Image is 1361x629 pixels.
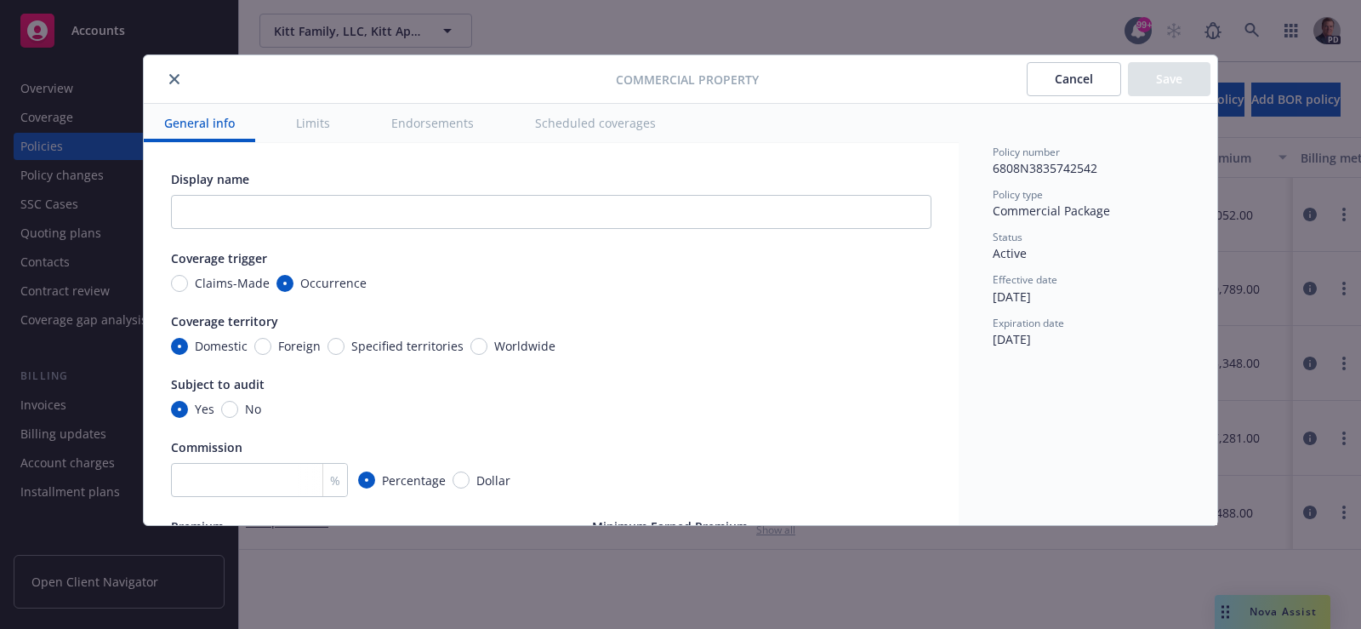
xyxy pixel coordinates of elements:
[993,145,1060,159] span: Policy number
[1027,62,1121,96] button: Cancel
[195,274,270,292] span: Claims-Made
[358,472,375,489] input: Percentage
[171,275,188,292] input: Claims-Made
[371,104,494,142] button: Endorsements
[195,400,214,418] span: Yes
[993,203,1110,219] span: Commercial Package
[171,313,278,329] span: Coverage territory
[476,472,510,489] span: Dollar
[993,331,1031,347] span: [DATE]
[470,338,487,355] input: Worldwide
[515,104,676,142] button: Scheduled coverages
[254,338,271,355] input: Foreign
[351,337,464,355] span: Specified territories
[993,187,1043,202] span: Policy type
[171,518,224,535] span: Premium
[171,439,242,455] span: Commission
[993,316,1064,330] span: Expiration date
[164,69,185,89] button: close
[494,337,555,355] span: Worldwide
[276,104,350,142] button: Limits
[278,337,321,355] span: Foreign
[993,245,1027,261] span: Active
[276,275,293,292] input: Occurrence
[245,400,261,418] span: No
[171,250,267,266] span: Coverage trigger
[993,289,1031,305] span: [DATE]
[993,230,1022,244] span: Status
[592,518,748,535] span: Minimum Earned Premium
[195,337,248,355] span: Domestic
[144,104,255,142] button: General info
[382,472,446,489] span: Percentage
[171,338,188,355] input: Domestic
[327,338,345,355] input: Specified territories
[330,472,340,489] span: %
[993,160,1097,176] span: 6808N3835742542
[171,171,249,187] span: Display name
[300,274,367,292] span: Occurrence
[993,272,1057,287] span: Effective date
[453,472,470,489] input: Dollar
[221,401,238,418] input: No
[171,401,188,418] input: Yes
[171,376,265,392] span: Subject to audit
[616,71,759,89] span: Commercial Property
